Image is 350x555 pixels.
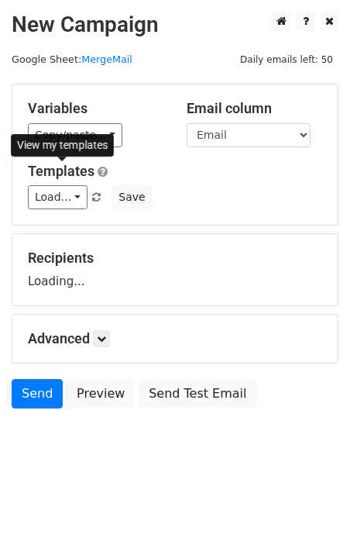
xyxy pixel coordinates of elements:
[67,379,135,408] a: Preview
[28,100,163,117] h5: Variables
[28,250,322,267] h5: Recipients
[139,379,256,408] a: Send Test Email
[11,134,114,157] div: View my templates
[12,12,338,38] h2: New Campaign
[235,51,338,68] span: Daily emails left: 50
[28,185,87,209] a: Load...
[28,250,322,290] div: Loading...
[28,123,122,147] a: Copy/paste...
[235,53,338,65] a: Daily emails left: 50
[187,100,322,117] h5: Email column
[12,379,63,408] a: Send
[81,53,132,65] a: MergeMail
[112,185,152,209] button: Save
[28,163,94,179] a: Templates
[12,53,132,65] small: Google Sheet:
[28,330,322,347] h5: Advanced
